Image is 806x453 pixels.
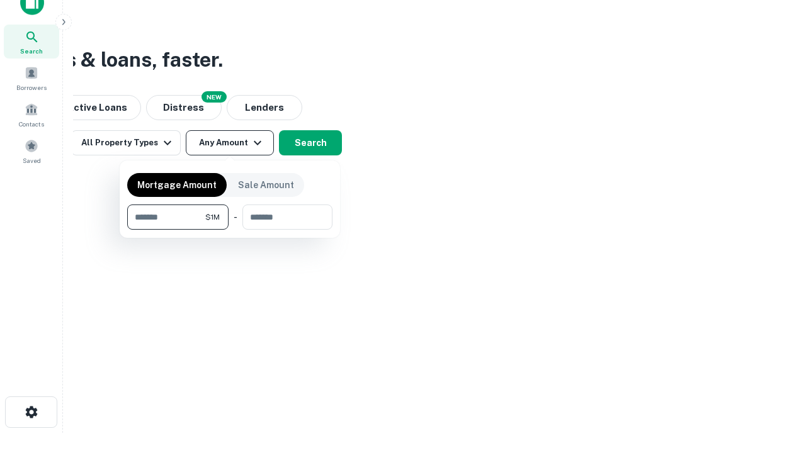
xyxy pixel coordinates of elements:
p: Sale Amount [238,178,294,192]
span: $1M [205,211,220,223]
iframe: Chat Widget [743,352,806,413]
p: Mortgage Amount [137,178,217,192]
div: - [234,204,237,230]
